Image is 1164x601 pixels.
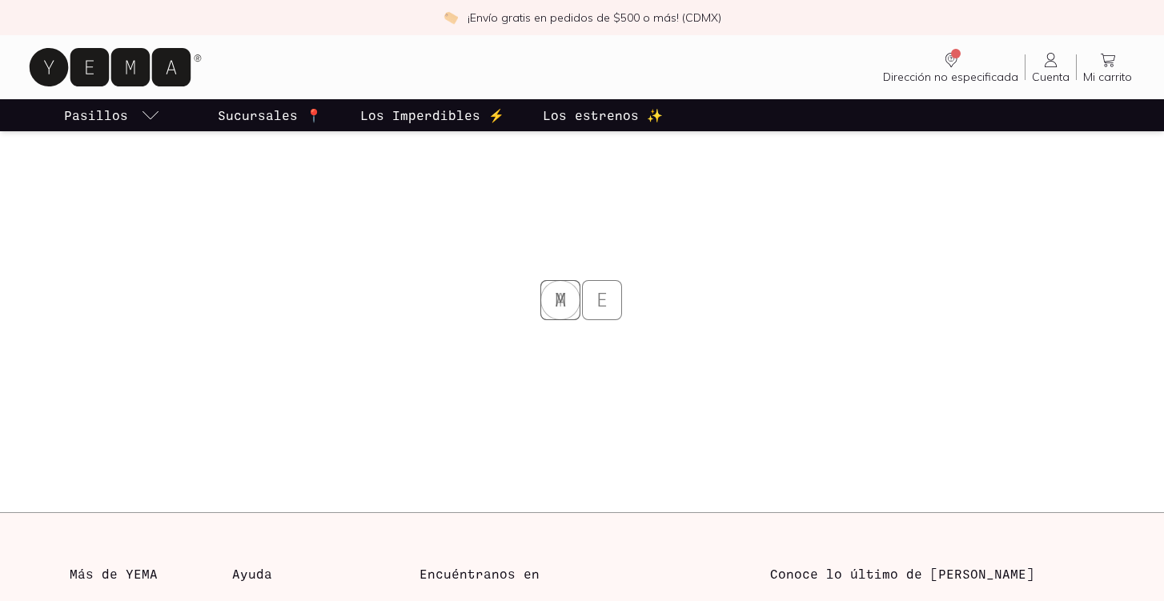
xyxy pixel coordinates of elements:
[360,106,504,125] p: Los Imperdibles ⚡️
[218,106,322,125] p: Sucursales 📍
[64,106,128,125] p: Pasillos
[468,10,721,26] p: ¡Envío gratis en pedidos de $500 o más! (CDMX)
[70,564,232,583] h3: Más de YEMA
[419,564,540,583] h3: Encuéntranos en
[61,99,163,131] a: pasillo-todos-link
[357,99,508,131] a: Los Imperdibles ⚡️
[1083,70,1132,84] span: Mi carrito
[883,70,1018,84] span: Dirección no especificada
[540,280,580,320] span: M
[232,564,395,583] h3: Ayuda
[1077,50,1138,84] a: Mi carrito
[1032,70,1070,84] span: Cuenta
[444,10,458,25] img: check
[540,99,666,131] a: Los estrenos ✨
[770,564,1094,583] h3: Conoce lo último de [PERSON_NAME]
[215,99,325,131] a: Sucursales 📍
[1026,50,1076,84] a: Cuenta
[543,106,663,125] p: Los estrenos ✨
[877,50,1025,84] a: Dirección no especificada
